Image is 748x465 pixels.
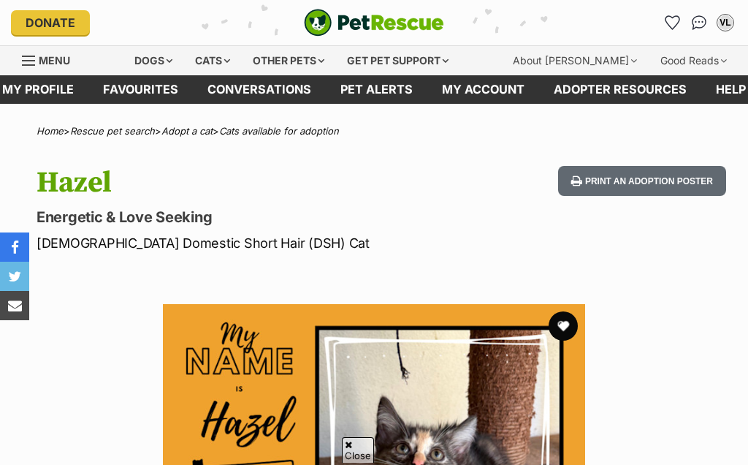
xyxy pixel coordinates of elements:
[37,207,459,227] p: Energetic & Love Seeking
[692,15,707,30] img: chat-41dd97257d64d25036548639549fe6c8038ab92f7586957e7f3b1b290dea8141.svg
[243,46,335,75] div: Other pets
[718,15,733,30] div: VL
[39,54,70,67] span: Menu
[326,75,427,104] a: Pet alerts
[219,125,339,137] a: Cats available for adoption
[185,46,240,75] div: Cats
[22,46,80,72] a: Menu
[161,125,213,137] a: Adopt a cat
[11,10,90,35] a: Donate
[558,166,726,196] button: Print an adoption poster
[661,11,684,34] a: Favourites
[661,11,737,34] ul: Account quick links
[70,125,155,137] a: Rescue pet search
[714,11,737,34] button: My account
[37,125,64,137] a: Home
[88,75,193,104] a: Favourites
[193,75,326,104] a: conversations
[37,233,459,253] p: [DEMOGRAPHIC_DATA] Domestic Short Hair (DSH) Cat
[687,11,711,34] a: Conversations
[650,46,737,75] div: Good Reads
[37,166,459,200] h1: Hazel
[342,437,374,463] span: Close
[539,75,701,104] a: Adopter resources
[503,46,647,75] div: About [PERSON_NAME]
[124,46,183,75] div: Dogs
[337,46,459,75] div: Get pet support
[549,311,578,341] button: favourite
[304,9,444,37] a: PetRescue
[304,9,444,37] img: logo-cat-932fe2b9b8326f06289b0f2fb663e598f794de774fb13d1741a6617ecf9a85b4.svg
[427,75,539,104] a: My account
